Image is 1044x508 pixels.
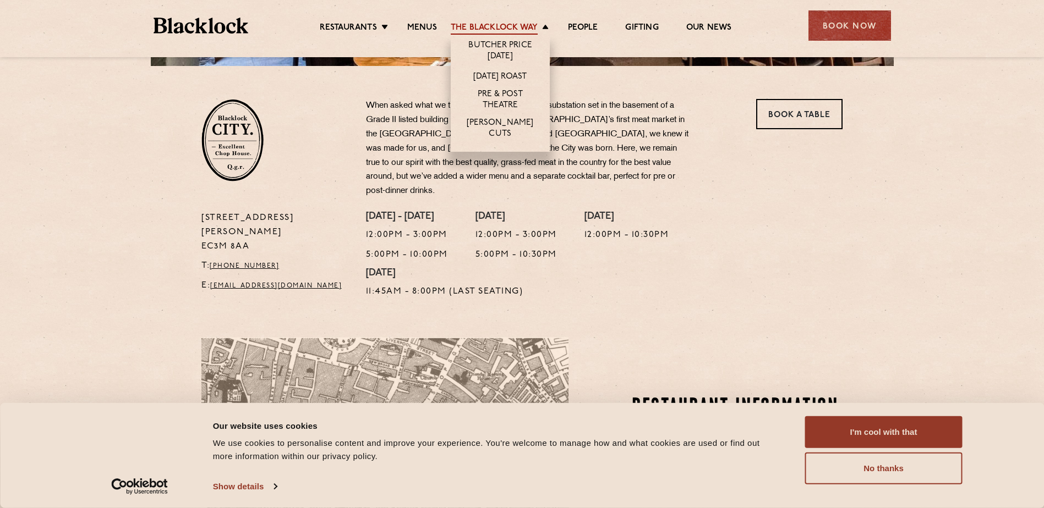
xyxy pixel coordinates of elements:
h4: [DATE] - [DATE] [366,211,448,223]
a: The Blacklock Way [451,23,538,35]
a: People [568,23,598,35]
p: 5:00pm - 10:30pm [475,248,557,262]
a: [EMAIL_ADDRESS][DOMAIN_NAME] [210,283,342,289]
a: Butcher Price [DATE] [462,40,539,63]
button: No thanks [805,452,963,484]
h4: [DATE] [366,268,523,280]
button: I'm cool with that [805,416,963,448]
p: 12:00pm - 10:30pm [584,228,669,242]
img: BL_Textured_Logo-footer-cropped.svg [154,18,249,34]
p: T: [201,259,349,273]
a: Show details [213,478,277,495]
p: 12:00pm - 3:00pm [366,228,448,242]
a: [DATE] Roast [473,71,527,84]
a: Gifting [625,23,658,35]
h4: [DATE] [475,211,557,223]
a: Restaurants [320,23,377,35]
div: Our website uses cookies [213,419,780,432]
p: E: [201,279,349,293]
a: Pre & Post Theatre [462,89,539,112]
div: We use cookies to personalise content and improve your experience. You're welcome to manage how a... [213,437,780,463]
a: Menus [407,23,437,35]
h2: Restaurant Information [632,395,843,422]
div: Book Now [808,10,891,41]
p: 12:00pm - 3:00pm [475,228,557,242]
a: [PERSON_NAME] Cuts [462,118,539,141]
a: [PHONE_NUMBER] [210,263,279,269]
p: 11:45am - 8:00pm (Last Seating) [366,285,523,299]
a: Our News [686,23,732,35]
h4: [DATE] [584,211,669,223]
p: 5:00pm - 10:00pm [366,248,448,262]
p: [STREET_ADDRESS][PERSON_NAME] EC3M 8AA [201,211,349,254]
a: Usercentrics Cookiebot - opens in a new window [91,478,188,495]
a: Book a Table [756,99,843,129]
p: When asked what we thought of an old electricity substation set in the basement of a Grade II lis... [366,99,691,198]
img: City-stamp-default.svg [201,99,264,181]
